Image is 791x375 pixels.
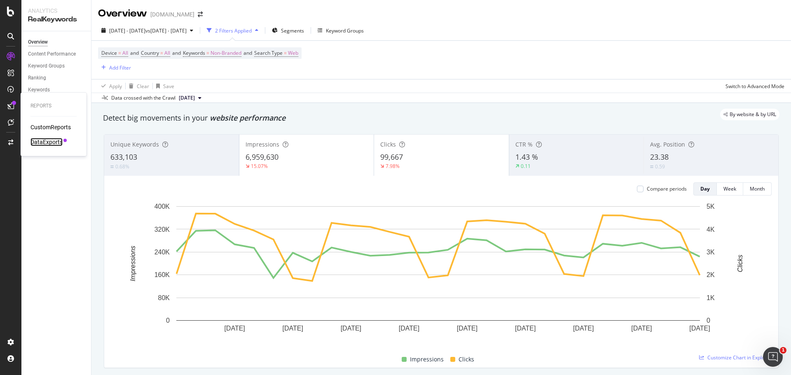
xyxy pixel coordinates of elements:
div: Week [723,185,736,192]
div: legacy label [720,109,779,120]
img: Equal [110,165,114,168]
span: Customize Chart in Explorer [707,354,772,361]
button: 2 Filters Applied [204,24,262,37]
span: Clicks [380,140,396,148]
text: [DATE] [689,325,710,332]
div: Reports [30,102,77,109]
span: CTR % [515,140,533,148]
div: Overview [28,38,48,47]
text: [DATE] [573,325,594,332]
div: 0.68% [115,163,129,170]
div: Clear [137,83,149,90]
button: Segments [269,24,307,37]
div: Save [163,83,174,90]
div: 15.07% [251,163,268,170]
div: Add Filter [109,64,131,71]
a: Content Performance [28,50,85,58]
button: Switch to Advanced Mode [722,79,784,93]
button: Save [153,79,174,93]
span: By website & by URL [730,112,776,117]
span: Avg. Position [650,140,685,148]
div: Analytics [28,7,84,15]
text: 0 [166,317,170,324]
div: 0.11 [521,163,531,170]
div: Apply [109,83,122,90]
button: Apply [98,79,122,93]
span: Impressions [246,140,279,148]
span: 1 [780,347,786,354]
text: Impressions [129,246,136,281]
span: 99,667 [380,152,403,162]
button: Month [743,182,772,196]
text: 160K [154,271,170,278]
div: Data crossed with the Crawl [111,94,176,102]
span: All [164,47,170,59]
span: Segments [281,27,304,34]
span: 2025 Aug. 2nd [179,94,195,102]
text: [DATE] [515,325,536,332]
button: [DATE] [176,93,205,103]
div: Overview [98,7,147,21]
text: 4K [707,226,715,233]
div: [DOMAIN_NAME] [150,10,194,19]
button: [DATE] - [DATE]vs[DATE] - [DATE] [98,24,197,37]
div: 0.59 [655,163,665,170]
span: Non-Branded [211,47,241,59]
span: 6,959,630 [246,152,278,162]
iframe: Intercom live chat [763,347,783,367]
div: RealKeywords [28,15,84,24]
div: Ranking [28,74,46,82]
span: and [243,49,252,56]
a: CustomReports [30,123,71,131]
div: Keyword Groups [326,27,364,34]
text: [DATE] [631,325,652,332]
a: Customize Chart in Explorer [699,354,772,361]
div: Content Performance [28,50,76,58]
div: Switch to Advanced Mode [725,83,784,90]
text: 400K [154,203,170,210]
text: [DATE] [457,325,477,332]
a: Keyword Groups [28,62,85,70]
span: = [206,49,209,56]
div: Month [750,185,765,192]
button: Day [693,182,717,196]
button: Add Filter [98,63,131,72]
text: 3K [707,249,715,256]
text: 240K [154,249,170,256]
text: [DATE] [399,325,419,332]
span: Unique Keywords [110,140,159,148]
div: Compare periods [647,185,687,192]
button: Week [717,182,743,196]
span: and [172,49,181,56]
text: 5K [707,203,715,210]
span: Clicks [459,354,474,364]
span: All [122,47,128,59]
text: 0 [707,317,710,324]
text: [DATE] [341,325,361,332]
span: = [118,49,121,56]
text: Clicks [737,255,744,273]
span: Web [288,47,298,59]
span: 633,103 [110,152,137,162]
text: 320K [154,226,170,233]
div: arrow-right-arrow-left [198,12,203,17]
button: Keyword Groups [314,24,367,37]
svg: A chart. [111,202,765,345]
span: Country [141,49,159,56]
span: vs [DATE] - [DATE] [145,27,187,34]
div: Keyword Groups [28,62,65,70]
span: and [130,49,139,56]
text: 1K [707,294,715,301]
span: [DATE] - [DATE] [109,27,145,34]
a: Keywords [28,86,85,94]
div: Day [700,185,710,192]
a: DataExports [30,138,63,146]
span: 1.43 % [515,152,538,162]
text: 80K [158,294,170,301]
div: Keywords [28,86,50,94]
button: Clear [126,79,149,93]
img: Equal [650,165,653,168]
